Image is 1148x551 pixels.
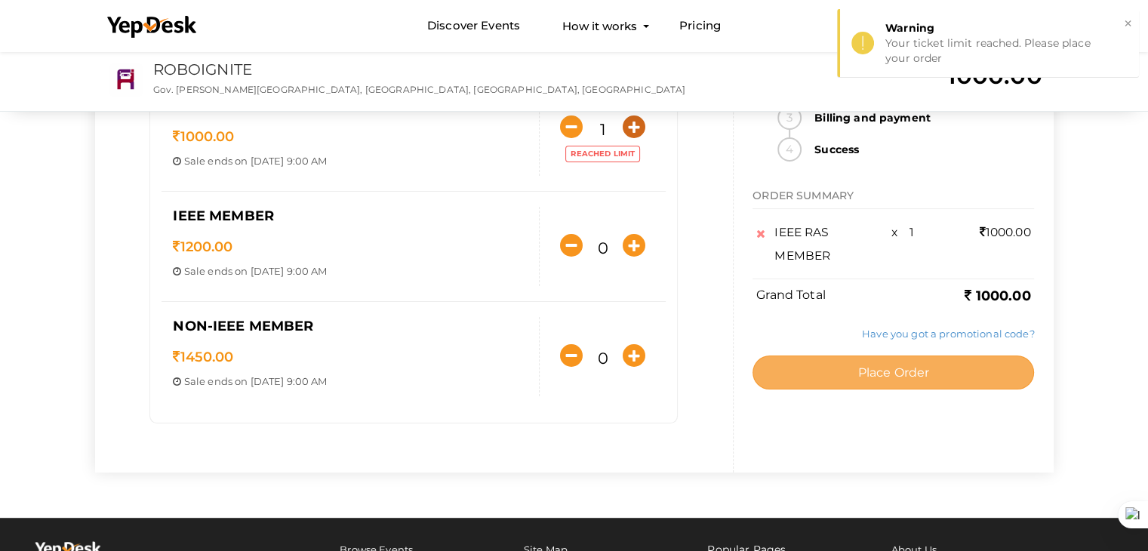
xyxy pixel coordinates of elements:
[173,154,528,168] p: ends on [DATE] 9:00 AM
[173,349,233,365] span: 1450.00
[184,155,206,167] span: Sale
[173,239,232,255] span: 1200.00
[891,225,915,239] span: x 1
[153,83,728,96] p: Gov. [PERSON_NAME][GEOGRAPHIC_DATA], [GEOGRAPHIC_DATA], [GEOGRAPHIC_DATA], [GEOGRAPHIC_DATA]
[173,128,234,145] span: 1000.00
[979,225,1030,239] span: 1000.00
[565,146,640,162] label: Reached limit
[427,12,520,40] a: Discover Events
[558,12,642,40] button: How it works
[805,106,1034,130] strong: Billing and payment
[173,208,274,224] span: IEEE MEMBER
[965,288,1030,304] b: 1000.00
[679,12,721,40] a: Pricing
[753,189,854,202] span: ORDER SUMMARY
[173,264,528,279] p: ends on [DATE] 9:00 AM
[857,365,929,380] span: Place Order
[862,327,1034,339] a: Have you got a promotional code?
[184,265,206,277] span: Sale
[756,287,826,304] label: Grand Total
[109,63,143,97] img: RSPMBPJE_small.png
[805,137,1034,162] strong: Success
[885,20,1128,35] div: Warning
[753,356,1034,389] button: Place Order
[153,60,252,78] a: ROBOIGNITE
[885,35,1128,66] div: Your ticket limit reached. Please place your order
[173,374,528,389] p: ends on [DATE] 9:00 AM
[184,375,206,387] span: Sale
[173,318,313,334] span: NON-IEEE MEMBER
[774,225,830,263] span: IEEE RAS MEMBER
[1123,15,1133,32] button: ×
